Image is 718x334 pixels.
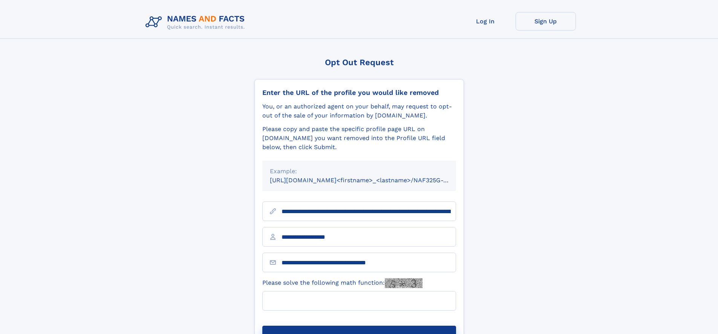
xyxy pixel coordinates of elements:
[516,12,576,31] a: Sign Up
[142,12,251,32] img: Logo Names and Facts
[270,167,449,176] div: Example:
[455,12,516,31] a: Log In
[262,278,423,288] label: Please solve the following math function:
[254,58,464,67] div: Opt Out Request
[262,125,456,152] div: Please copy and paste the specific profile page URL on [DOMAIN_NAME] you want removed into the Pr...
[270,177,470,184] small: [URL][DOMAIN_NAME]<firstname>_<lastname>/NAF325G-xxxxxxxx
[262,88,456,97] div: Enter the URL of the profile you would like removed
[262,102,456,120] div: You, or an authorized agent on your behalf, may request to opt-out of the sale of your informatio...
